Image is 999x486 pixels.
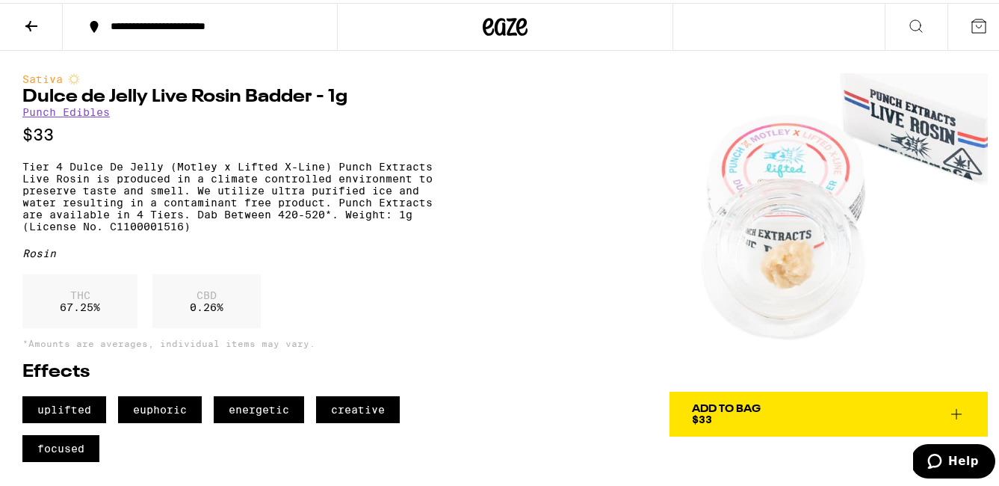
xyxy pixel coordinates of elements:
div: Rosin [22,244,457,256]
button: Add To Bag$33 [669,389,988,434]
p: $33 [22,123,457,141]
div: Sativa [22,70,457,82]
span: euphoric [118,393,202,420]
h1: Dulce de Jelly Live Rosin Badder - 1g [22,85,457,103]
div: 0.26 % [152,271,261,325]
a: Punch Edibles [22,103,110,115]
h2: Effects [22,360,457,378]
p: *Amounts are averages, individual items may vary. [22,336,457,345]
span: uplifted [22,393,106,420]
p: Tier 4 Dulce De Jelly (Motley x Lifted X-Line) Punch Extracts Live Rosin is produced in a climate... [22,158,457,230]
span: creative [316,393,400,420]
span: focused [22,432,99,459]
div: Add To Bag [692,401,761,411]
span: $33 [692,410,712,422]
p: CBD [190,286,223,298]
img: sativaColor.svg [68,70,80,82]
iframe: Opens a widget where you can find more information [913,441,995,479]
p: THC [60,286,100,298]
span: energetic [214,393,304,420]
img: Punch Edibles - Dulce de Jelly Live Rosin Badder - 1g [669,70,988,389]
div: 67.25 % [22,271,137,325]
